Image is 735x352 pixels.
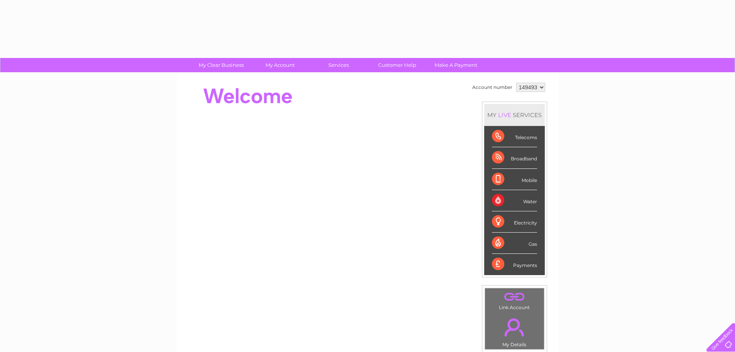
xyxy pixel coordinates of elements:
[485,312,544,350] td: My Details
[189,58,253,72] a: My Clear Business
[470,81,514,94] td: Account number
[497,111,513,119] div: LIVE
[492,233,537,254] div: Gas
[365,58,429,72] a: Customer Help
[487,290,542,304] a: .
[307,58,370,72] a: Services
[492,190,537,211] div: Water
[492,126,537,147] div: Telecoms
[248,58,312,72] a: My Account
[492,254,537,275] div: Payments
[492,147,537,168] div: Broadband
[492,211,537,233] div: Electricity
[492,169,537,190] div: Mobile
[424,58,488,72] a: Make A Payment
[485,288,544,312] td: Link Account
[487,314,542,341] a: .
[484,104,545,126] div: MY SERVICES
